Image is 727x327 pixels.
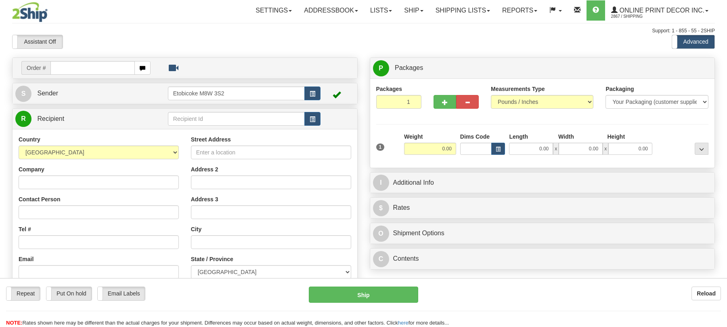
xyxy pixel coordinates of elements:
span: I [373,175,389,191]
span: O [373,226,389,242]
span: Packages [395,64,423,71]
span: R [15,111,31,127]
label: Width [558,133,574,141]
span: Online Print Decor Inc. [618,7,704,14]
span: $ [373,200,389,216]
span: C [373,251,389,267]
label: Length [509,133,528,141]
a: Ship [398,0,429,21]
a: Online Print Decor Inc. 2867 / Shipping [605,0,714,21]
a: OShipment Options [373,225,712,242]
span: x [603,143,608,155]
a: Reports [496,0,543,21]
a: CContents [373,251,712,267]
label: Assistant Off [13,35,63,49]
label: Weight [404,133,423,141]
a: Addressbook [298,0,364,21]
label: Height [608,133,625,141]
label: Street Address [191,135,231,143]
label: Packages [376,85,402,93]
span: Order # [21,61,50,75]
img: logo2867.jpg [12,2,48,22]
label: Measurements Type [491,85,545,93]
span: S [15,86,31,102]
a: Settings [249,0,298,21]
a: here [398,320,409,326]
span: P [373,60,389,76]
a: $Rates [373,200,712,216]
label: Advanced [672,35,714,49]
input: Enter a location [191,146,351,159]
b: Reload [697,290,716,297]
button: Ship [309,287,418,303]
div: Support: 1 - 855 - 55 - 2SHIP [12,27,715,34]
a: IAdditional Info [373,175,712,191]
a: R Recipient [15,111,151,127]
label: City [191,225,201,233]
label: Packaging [605,85,634,93]
label: Contact Person [19,195,60,203]
label: State / Province [191,255,233,263]
label: Company [19,165,44,173]
label: Dims Code [460,133,490,141]
label: Put On hold [46,287,91,300]
input: Sender Id [168,86,305,100]
span: NOTE: [6,320,22,326]
label: Country [19,135,40,143]
label: Tel # [19,225,31,233]
label: Address 3 [191,195,218,203]
label: Repeat [6,287,40,300]
a: S Sender [15,85,168,102]
iframe: chat widget [708,122,726,205]
a: Shipping lists [429,0,496,21]
span: 1 [376,143,385,151]
span: x [553,143,559,155]
span: Sender [37,90,58,97]
label: Address 2 [191,165,218,173]
span: Recipient [37,115,64,122]
label: Email Labels [98,287,145,300]
label: Email [19,255,34,263]
a: P Packages [373,60,712,76]
a: Lists [364,0,398,21]
input: Recipient Id [168,112,305,126]
button: Reload [691,287,721,300]
div: ... [695,143,708,155]
span: 2867 / Shipping [611,13,672,21]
